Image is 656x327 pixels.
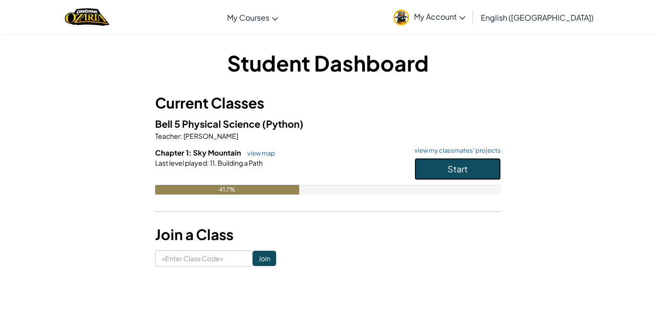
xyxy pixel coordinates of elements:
[155,250,253,266] input: <Enter Class Code>
[155,118,262,130] span: Bell 5 Physical Science
[207,158,209,167] span: :
[155,92,501,114] h3: Current Classes
[217,158,263,167] span: Building a Path
[243,149,275,157] a: view map
[253,251,276,266] input: Join
[155,185,299,194] div: 41.7%
[448,163,468,174] span: Start
[181,132,182,140] span: :
[155,158,207,167] span: Last level played
[227,12,269,23] span: My Courses
[476,4,598,30] a: English ([GEOGRAPHIC_DATA])
[393,10,409,25] img: avatar
[65,7,109,27] img: Home
[410,147,501,154] a: view my classmates' projects
[262,118,304,130] span: (Python)
[155,224,501,245] h3: Join a Class
[414,158,501,180] button: Start
[414,12,465,22] span: My Account
[481,12,594,23] span: English ([GEOGRAPHIC_DATA])
[182,132,238,140] span: [PERSON_NAME]
[155,132,181,140] span: Teacher
[222,4,283,30] a: My Courses
[65,7,109,27] a: Ozaria by CodeCombat logo
[155,48,501,78] h1: Student Dashboard
[155,148,243,157] span: Chapter 1: Sky Mountain
[209,158,217,167] span: 11.
[389,2,470,32] a: My Account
